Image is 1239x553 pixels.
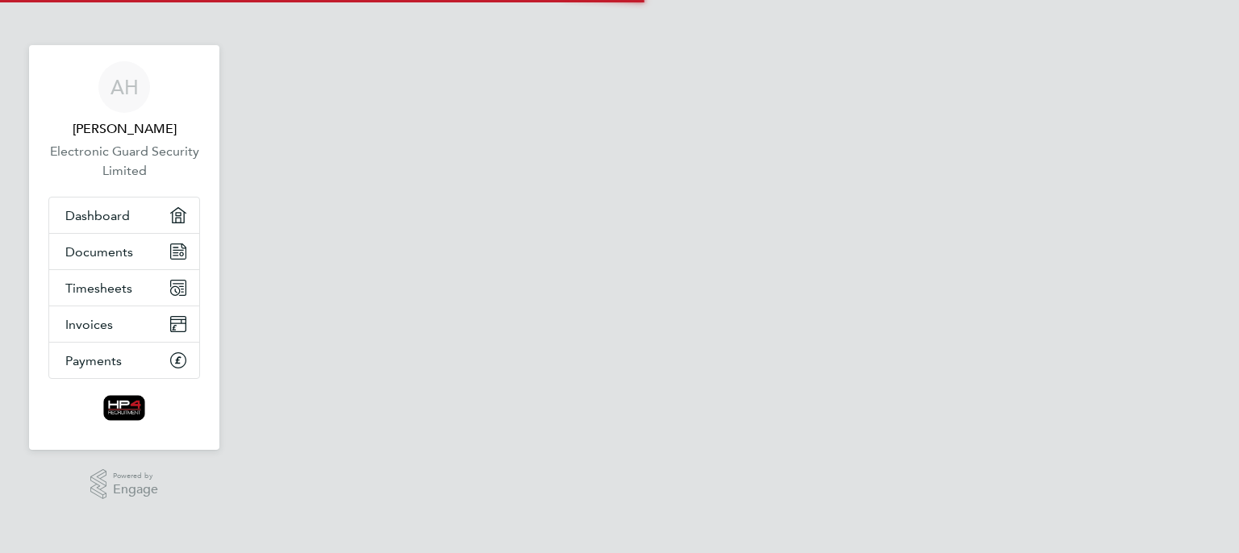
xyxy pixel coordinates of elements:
[48,142,200,181] a: Electronic Guard Security Limited
[65,317,113,332] span: Invoices
[49,197,199,233] a: Dashboard
[48,395,200,421] a: Go to home page
[48,119,200,139] span: Adam Henson
[90,469,159,500] a: Powered byEngage
[103,395,146,421] img: hp4recruitment-logo-retina.png
[113,483,158,497] span: Engage
[65,353,122,368] span: Payments
[49,306,199,342] a: Invoices
[48,61,200,139] a: AH[PERSON_NAME]
[49,234,199,269] a: Documents
[113,469,158,483] span: Powered by
[65,208,130,223] span: Dashboard
[49,270,199,306] a: Timesheets
[49,343,199,378] a: Payments
[65,244,133,260] span: Documents
[29,45,219,450] nav: Main navigation
[111,77,139,98] span: AH
[65,281,132,296] span: Timesheets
